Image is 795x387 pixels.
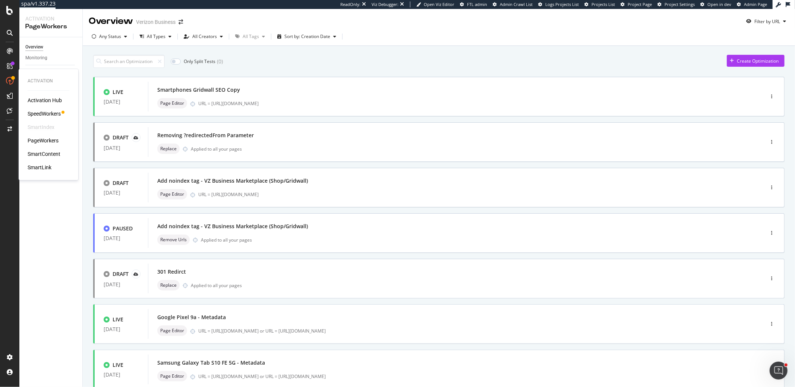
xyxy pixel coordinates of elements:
[179,19,183,25] div: arrow-right-arrow-left
[198,191,732,198] div: URL = [URL][DOMAIN_NAME]
[157,223,308,230] div: Add noindex tag - VZ Business Marketplace (Shop/Gridwall)
[25,54,77,62] a: Monitoring
[274,31,339,43] button: Sort by: Creation Date
[28,97,62,104] a: Activation Hub
[707,1,731,7] span: Open in dev
[157,189,187,199] div: neutral label
[157,268,186,276] div: 301 Redirct
[160,192,184,196] span: Page Editor
[157,280,180,290] div: neutral label
[104,145,139,151] div: [DATE]
[89,15,133,28] div: Overview
[157,177,308,185] div: Add noindex tag - VZ Business Marketplace (Shop/Gridwall)
[467,1,487,7] span: FTL admin
[113,134,129,141] div: DRAFT
[284,34,330,39] div: Sort by: Creation Date
[99,34,121,39] div: Any Status
[201,237,252,243] div: Applied to all your pages
[25,68,77,76] a: Settings
[28,78,69,84] div: Activation
[665,1,695,7] span: Project Settings
[157,325,187,336] div: neutral label
[181,31,226,43] button: All Creators
[737,1,767,7] a: Admin Page
[591,1,615,7] span: Projects List
[770,362,788,380] iframe: Intercom live chat
[157,371,187,381] div: neutral label
[538,1,579,7] a: Logs Projects List
[25,43,43,51] div: Overview
[104,281,139,287] div: [DATE]
[113,179,129,187] div: DRAFT
[191,146,242,152] div: Applied to all your pages
[104,190,139,196] div: [DATE]
[184,58,215,64] div: Only Split Tests
[657,1,695,7] a: Project Settings
[424,1,454,7] span: Open Viz Editor
[192,34,217,39] div: All Creators
[136,18,176,26] div: Verizon Business
[217,58,223,65] div: ( 0 )
[147,34,165,39] div: All Types
[545,1,579,7] span: Logs Projects List
[157,314,226,321] div: Google Pixel 9a - Metadata
[584,1,615,7] a: Projects List
[157,235,190,245] div: neutral label
[754,18,780,25] div: Filter by URL
[700,1,731,7] a: Open in dev
[737,58,779,64] div: Create Optimization
[621,1,652,7] a: Project Page
[157,144,180,154] div: neutral label
[104,326,139,332] div: [DATE]
[160,101,184,106] span: Page Editor
[113,316,123,323] div: LIVE
[25,43,77,51] a: Overview
[198,373,732,380] div: URL = [URL][DOMAIN_NAME] or URL = [URL][DOMAIN_NAME]
[232,31,268,43] button: All Tags
[104,372,139,378] div: [DATE]
[93,55,165,68] input: Search an Optimization
[157,359,265,366] div: Samsung Galaxy Tab S10 FE 5G - Metadata
[191,282,242,289] div: Applied to all your pages
[104,235,139,241] div: [DATE]
[25,68,42,76] div: Settings
[28,123,54,131] a: SmartIndex
[113,361,123,369] div: LIVE
[25,15,76,22] div: Activation
[28,150,60,158] a: SmartContent
[89,31,130,43] button: Any Status
[25,54,47,62] div: Monitoring
[372,1,398,7] div: Viz Debugger:
[113,88,123,96] div: LIVE
[460,1,487,7] a: FTL admin
[744,1,767,7] span: Admin Page
[28,137,59,144] a: PageWorkers
[113,270,129,278] div: DRAFT
[743,15,789,27] button: Filter by URL
[136,31,174,43] button: All Types
[160,147,177,151] span: Replace
[727,55,785,67] button: Create Optimization
[160,237,187,242] span: Remove Urls
[104,99,139,105] div: [DATE]
[340,1,360,7] div: ReadOnly:
[160,374,184,378] span: Page Editor
[160,328,184,333] span: Page Editor
[157,86,240,94] div: Smartphones Gridwall SEO Copy
[28,164,51,171] a: SmartLink
[113,225,133,232] div: PAUSED
[160,283,177,287] span: Replace
[157,98,187,108] div: neutral label
[416,1,454,7] a: Open Viz Editor
[157,132,254,139] div: Removing ?redirectedFrom Parameter
[493,1,533,7] a: Admin Crawl List
[25,22,76,31] div: PageWorkers
[500,1,533,7] span: Admin Crawl List
[198,100,732,107] div: URL = [URL][DOMAIN_NAME]
[28,110,61,117] a: SpeedWorkers
[198,328,732,334] div: URL = [URL][DOMAIN_NAME] or URL = [URL][DOMAIN_NAME]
